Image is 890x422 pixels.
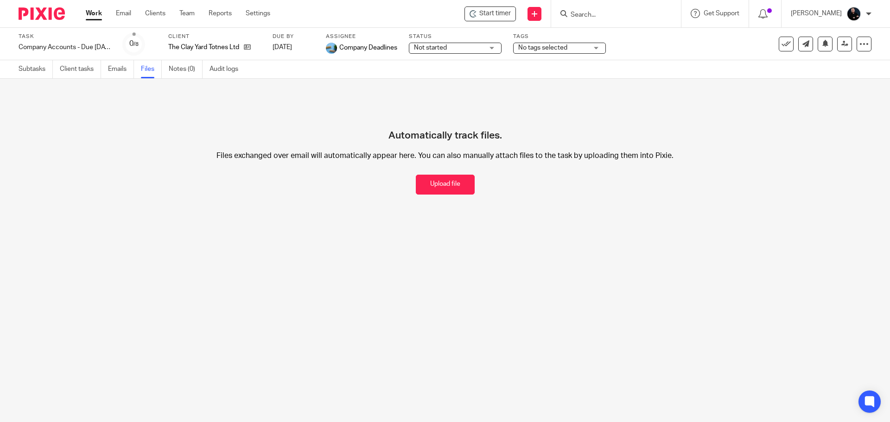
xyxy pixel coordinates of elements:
a: Client tasks [60,60,101,78]
a: Reports [209,9,232,18]
img: Pixie [19,7,65,20]
label: Status [409,33,502,40]
label: Assignee [326,33,397,40]
div: The Clay Yard Totnes Ltd - Company Accounts - Due 1st May 2023 Onwards [464,6,516,21]
div: Company Accounts - Due [DATE] Onwards [19,43,111,52]
label: Tags [513,33,606,40]
button: Upload file [416,175,475,195]
span: Start timer [479,9,511,19]
span: Get Support [704,10,739,17]
a: Subtasks [19,60,53,78]
img: 1000002133.jpg [326,43,337,54]
span: [DATE] [273,44,292,50]
p: The Clay Yard Totnes Ltd [168,43,239,52]
img: Headshots%20accounting4everything_Poppy%20Jakes%20Photography-2203.jpg [846,6,861,21]
div: 0 [129,38,139,49]
a: Team [179,9,195,18]
a: Email [116,9,131,18]
p: Files exchanged over email will automatically appear here. You can also manually attach files to ... [161,151,730,161]
p: [PERSON_NAME] [791,9,842,18]
a: Work [86,9,102,18]
a: Notes (0) [169,60,203,78]
span: Not started [414,44,447,51]
div: Company Accounts - Due 1st May 2023 Onwards [19,43,111,52]
h4: Automatically track files. [388,97,502,142]
label: Due by [273,33,314,40]
a: Settings [246,9,270,18]
input: Search [570,11,653,19]
a: Emails [108,60,134,78]
label: Task [19,33,111,40]
small: /8 [133,42,139,47]
a: Audit logs [210,60,245,78]
label: Client [168,33,261,40]
span: Company Deadlines [339,43,397,52]
a: Clients [145,9,165,18]
a: Files [141,60,162,78]
span: No tags selected [518,44,567,51]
